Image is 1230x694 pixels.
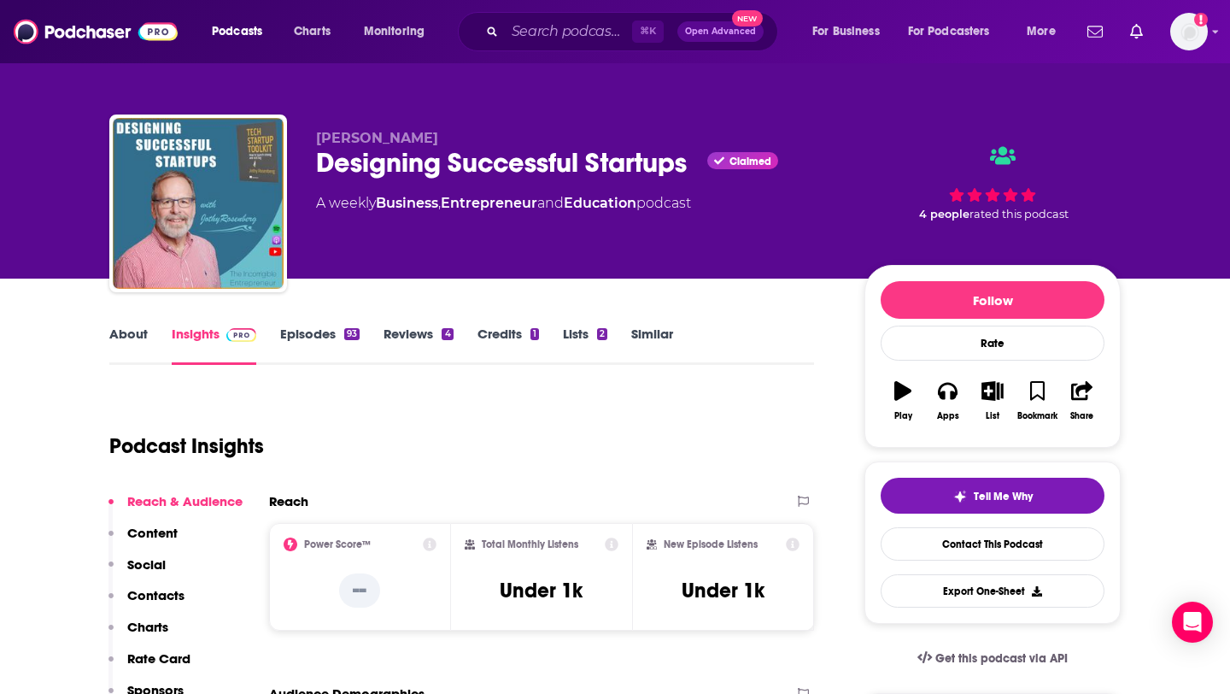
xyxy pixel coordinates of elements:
span: Monitoring [364,20,425,44]
span: [PERSON_NAME] [316,130,438,146]
a: Get this podcast via API [904,638,1081,679]
h2: New Episode Listens [664,538,758,550]
a: Education [564,195,636,211]
a: InsightsPodchaser Pro [172,326,256,365]
button: Export One-Sheet [881,574,1104,608]
div: Search podcasts, credits, & more... [474,12,794,51]
p: Rate Card [127,650,190,667]
span: and [537,195,564,211]
span: For Business [812,20,880,44]
span: Logged in as notablypr2 [1170,13,1208,50]
a: Reviews4 [384,326,453,365]
button: Charts [108,619,168,650]
span: Charts [294,20,331,44]
button: Content [108,525,178,556]
svg: Add a profile image [1194,13,1208,26]
img: Designing Successful Startups [113,118,284,289]
a: Charts [283,18,341,45]
div: List [986,411,999,421]
a: About [109,326,148,365]
a: Show notifications dropdown [1081,17,1110,46]
img: Podchaser Pro [226,328,256,342]
span: More [1027,20,1056,44]
div: 2 [597,328,607,340]
button: Follow [881,281,1104,319]
span: Podcasts [212,20,262,44]
a: Business [376,195,438,211]
a: Episodes93 [280,326,360,365]
img: User Profile [1170,13,1208,50]
div: A weekly podcast [316,193,691,214]
span: Get this podcast via API [935,651,1068,666]
a: Similar [631,326,673,365]
h3: Under 1k [682,578,764,603]
img: tell me why sparkle [953,490,967,503]
span: For Podcasters [908,20,990,44]
button: open menu [800,18,901,45]
span: Tell Me Why [974,490,1033,503]
div: Open Intercom Messenger [1172,602,1213,643]
span: Claimed [729,157,771,166]
h2: Reach [269,493,308,509]
button: open menu [897,18,1015,45]
p: -- [339,573,380,608]
button: Show profile menu [1170,13,1208,50]
p: Charts [127,619,168,635]
button: Open AdvancedNew [677,21,764,42]
button: open menu [1015,18,1077,45]
div: Bookmark [1017,411,1057,421]
a: Show notifications dropdown [1123,17,1150,46]
h2: Total Monthly Listens [482,538,578,550]
p: Content [127,525,178,541]
button: Rate Card [108,650,190,682]
div: 93 [344,328,360,340]
button: Play [881,370,925,432]
p: Contacts [127,587,184,603]
a: Credits1 [477,326,539,365]
button: Contacts [108,587,184,619]
span: Open Advanced [685,27,756,36]
span: rated this podcast [969,208,1069,221]
span: , [438,195,441,211]
button: tell me why sparkleTell Me Why [881,478,1104,514]
h3: Under 1k [500,578,583,603]
h1: Podcast Insights [109,433,264,459]
div: Play [894,411,912,421]
div: 1 [530,328,539,340]
button: Apps [925,370,969,432]
h2: Power Score™ [304,538,371,550]
input: Search podcasts, credits, & more... [505,18,632,45]
div: 4 [442,328,453,340]
div: Apps [937,411,959,421]
div: Share [1070,411,1093,421]
button: Share [1060,370,1104,432]
div: Rate [881,326,1104,361]
button: Reach & Audience [108,493,243,525]
button: List [970,370,1015,432]
a: Contact This Podcast [881,527,1104,561]
span: New [732,10,763,26]
a: Entrepreneur [441,195,537,211]
span: 4 people [919,208,969,221]
img: Podchaser - Follow, Share and Rate Podcasts [14,15,178,48]
p: Reach & Audience [127,493,243,509]
a: Lists2 [563,326,607,365]
button: Social [108,556,166,588]
p: Social [127,556,166,573]
button: Bookmark [1015,370,1059,432]
button: open menu [352,18,447,45]
div: 4 peoplerated this podcast [864,130,1121,236]
button: open menu [200,18,284,45]
span: ⌘ K [632,21,664,43]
